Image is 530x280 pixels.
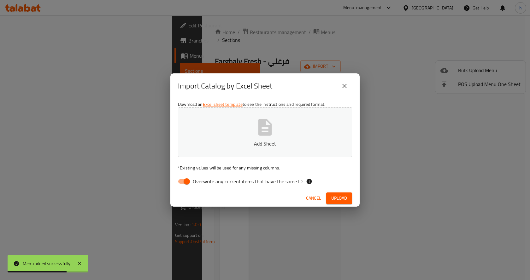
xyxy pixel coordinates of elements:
a: Excel sheet template [203,100,243,108]
svg: If the overwrite option isn't selected, then the items that match an existing ID will be ignored ... [306,178,312,185]
span: Upload [331,194,347,202]
h2: Import Catalog by Excel Sheet [178,81,272,91]
button: Cancel [303,192,324,204]
button: close [337,78,352,94]
p: Add Sheet [188,140,342,147]
span: Cancel [306,194,321,202]
p: Existing values will be used for any missing columns. [178,165,352,171]
span: Overwrite any current items that have the same ID. [193,178,303,185]
button: Add Sheet [178,107,352,157]
div: Menu added successfully [23,260,71,267]
div: Download an to see the instructions and required format. [170,99,360,190]
button: Upload [326,192,352,204]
